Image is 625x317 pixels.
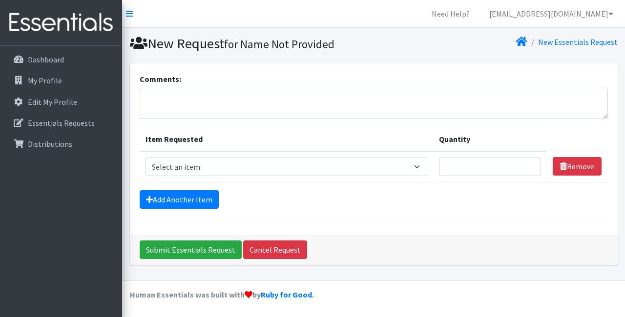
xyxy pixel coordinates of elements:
[140,127,434,151] th: Item Requested
[4,6,118,39] img: HumanEssentials
[4,71,118,90] a: My Profile
[433,127,547,151] th: Quantity
[140,73,181,85] label: Comments:
[28,139,72,149] p: Distributions
[140,240,242,259] input: Submit Essentials Request
[538,37,618,47] a: New Essentials Request
[553,157,602,176] a: Remove
[28,118,95,128] p: Essentials Requests
[4,50,118,69] a: Dashboard
[130,35,370,52] h1: New Request
[4,113,118,133] a: Essentials Requests
[4,92,118,112] a: Edit My Profile
[28,76,62,85] p: My Profile
[28,55,64,64] p: Dashboard
[261,290,312,299] a: Ruby for Good
[424,4,478,23] a: Need Help?
[140,190,219,209] a: Add Another Item
[243,240,307,259] a: Cancel Request
[224,37,334,51] small: for Name Not Provided
[4,134,118,154] a: Distributions
[481,4,621,23] a: [EMAIL_ADDRESS][DOMAIN_NAME]
[130,290,314,299] strong: Human Essentials was built with by .
[28,97,77,107] p: Edit My Profile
